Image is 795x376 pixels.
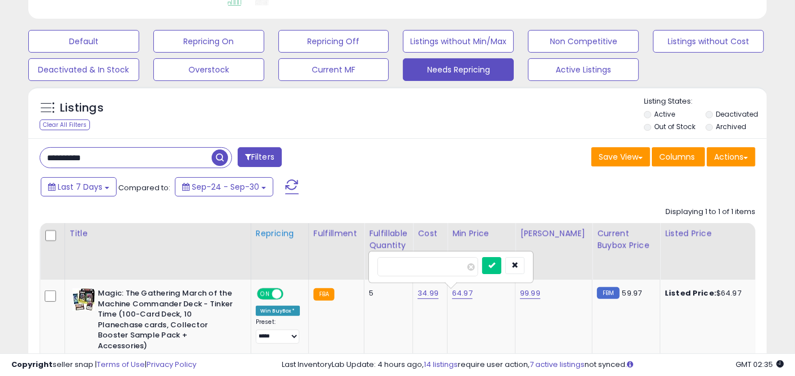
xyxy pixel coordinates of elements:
[597,287,619,299] small: FBM
[716,122,747,131] label: Archived
[369,228,408,251] div: Fulfillable Quantity
[11,359,53,370] strong: Copyright
[41,177,117,196] button: Last 7 Days
[452,228,510,240] div: Min Price
[153,58,264,81] button: Overstock
[192,181,259,193] span: Sep-24 - Sep-30
[622,288,642,298] span: 59.97
[707,147,755,166] button: Actions
[256,306,300,316] div: Win BuyBox *
[665,288,716,298] b: Listed Price:
[403,58,514,81] button: Needs Repricing
[258,289,272,299] span: ON
[256,318,300,343] div: Preset:
[652,147,705,166] button: Columns
[28,30,139,53] button: Default
[418,228,442,240] div: Cost
[278,30,389,53] button: Repricing Off
[238,147,282,167] button: Filters
[452,288,472,299] a: 64.97
[659,151,695,163] span: Columns
[597,228,655,251] div: Current Buybox Price
[72,288,95,311] img: 613CEUEgasL._SL40_.jpg
[58,181,102,193] span: Last 7 Days
[655,109,676,119] label: Active
[418,288,439,299] a: 34.99
[716,109,759,119] label: Deactivated
[28,58,139,81] button: Deactivated & In Stock
[665,207,755,217] div: Displaying 1 to 1 of 1 items
[11,360,196,370] div: seller snap | |
[282,289,300,299] span: OFF
[591,147,650,166] button: Save View
[530,359,585,370] a: 7 active listings
[665,288,759,298] div: $64.97
[313,288,334,301] small: FBA
[424,359,458,370] a: 14 listings
[175,177,273,196] button: Sep-24 - Sep-30
[313,228,359,240] div: Fulfillment
[40,119,90,130] div: Clear All Filters
[118,182,170,193] span: Compared to:
[665,228,763,240] div: Listed Price
[403,30,514,53] button: Listings without Min/Max
[282,360,784,370] div: Last InventoryLab Update: 4 hours ago, require user action, not synced.
[97,359,145,370] a: Terms of Use
[520,228,587,240] div: [PERSON_NAME]
[736,359,784,370] span: 2025-10-10 02:35 GMT
[60,100,104,116] h5: Listings
[153,30,264,53] button: Repricing On
[655,122,696,131] label: Out of Stock
[369,288,404,298] div: 5
[70,228,246,240] div: Title
[520,288,540,299] a: 99.99
[644,96,767,107] p: Listing States:
[256,228,304,240] div: Repricing
[147,359,196,370] a: Privacy Policy
[528,58,639,81] button: Active Listings
[653,30,764,53] button: Listings without Cost
[98,288,235,354] b: Magic: The Gathering March of the Machine Commander Deck - Tinker Time (100-Card Deck, 10 Planech...
[528,30,639,53] button: Non Competitive
[278,58,389,81] button: Current MF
